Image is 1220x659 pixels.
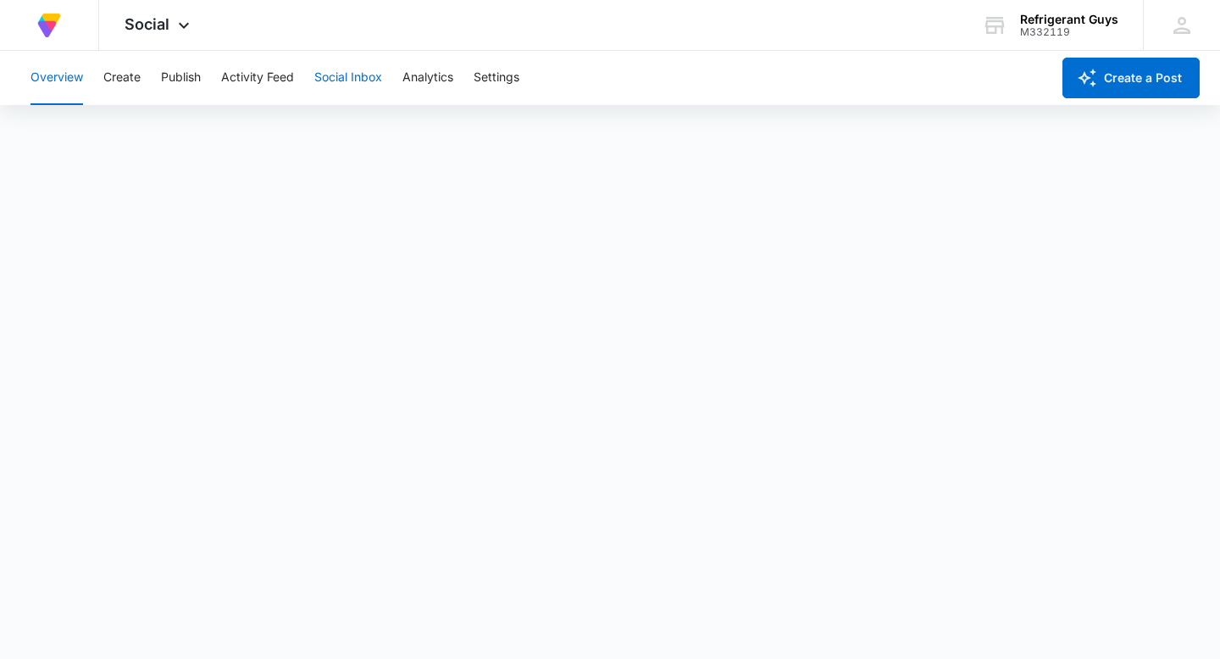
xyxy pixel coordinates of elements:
span: Social [125,15,169,33]
img: Volusion [34,10,64,41]
button: Settings [474,51,519,105]
button: Create [103,51,141,105]
div: account name [1020,13,1118,26]
button: Overview [30,51,83,105]
button: Analytics [402,51,453,105]
button: Social Inbox [314,51,382,105]
button: Activity Feed [221,51,294,105]
div: account id [1020,26,1118,38]
button: Create a Post [1062,58,1200,98]
button: Publish [161,51,201,105]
